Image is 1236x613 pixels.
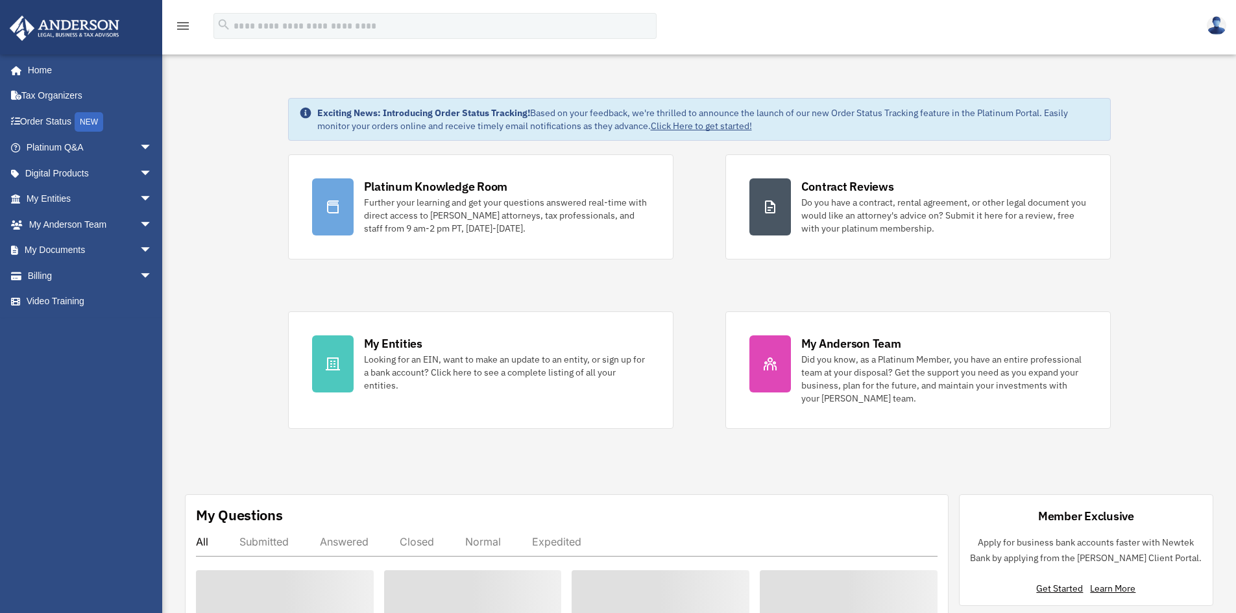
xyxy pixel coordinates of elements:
div: My Questions [196,505,283,525]
a: Learn More [1090,583,1135,594]
a: My Anderson Team Did you know, as a Platinum Member, you have an entire professional team at your... [725,311,1111,429]
p: Apply for business bank accounts faster with Newtek Bank by applying from the [PERSON_NAME] Clien... [970,535,1202,566]
div: Do you have a contract, rental agreement, or other legal document you would like an attorney's ad... [801,196,1087,235]
div: Looking for an EIN, want to make an update to an entity, or sign up for a bank account? Click her... [364,353,649,392]
a: Tax Organizers [9,83,172,109]
div: Normal [465,535,501,548]
a: My Entitiesarrow_drop_down [9,186,172,212]
a: Click Here to get started! [651,120,752,132]
i: menu [175,18,191,34]
div: NEW [75,112,103,132]
div: Closed [400,535,434,548]
div: Member Exclusive [1038,508,1134,524]
img: Anderson Advisors Platinum Portal [6,16,123,41]
span: arrow_drop_down [139,186,165,213]
a: Get Started [1036,583,1088,594]
div: Expedited [532,535,581,548]
div: Did you know, as a Platinum Member, you have an entire professional team at your disposal? Get th... [801,353,1087,405]
span: arrow_drop_down [139,135,165,162]
i: search [217,18,231,32]
a: Video Training [9,289,172,315]
span: arrow_drop_down [139,160,165,187]
div: My Entities [364,335,422,352]
a: My Entities Looking for an EIN, want to make an update to an entity, or sign up for a bank accoun... [288,311,673,429]
div: Based on your feedback, we're thrilled to announce the launch of our new Order Status Tracking fe... [317,106,1100,132]
a: Platinum Knowledge Room Further your learning and get your questions answered real-time with dire... [288,154,673,259]
span: arrow_drop_down [139,237,165,264]
div: Platinum Knowledge Room [364,178,508,195]
span: arrow_drop_down [139,263,165,289]
a: Digital Productsarrow_drop_down [9,160,172,186]
a: My Anderson Teamarrow_drop_down [9,211,172,237]
a: Billingarrow_drop_down [9,263,172,289]
a: Order StatusNEW [9,108,172,135]
div: Further your learning and get your questions answered real-time with direct access to [PERSON_NAM... [364,196,649,235]
a: Home [9,57,165,83]
span: arrow_drop_down [139,211,165,238]
img: User Pic [1207,16,1226,35]
strong: Exciting News: Introducing Order Status Tracking! [317,107,530,119]
div: Submitted [239,535,289,548]
div: Answered [320,535,369,548]
div: All [196,535,208,548]
a: Platinum Q&Aarrow_drop_down [9,135,172,161]
div: My Anderson Team [801,335,901,352]
a: My Documentsarrow_drop_down [9,237,172,263]
a: menu [175,23,191,34]
div: Contract Reviews [801,178,894,195]
a: Contract Reviews Do you have a contract, rental agreement, or other legal document you would like... [725,154,1111,259]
